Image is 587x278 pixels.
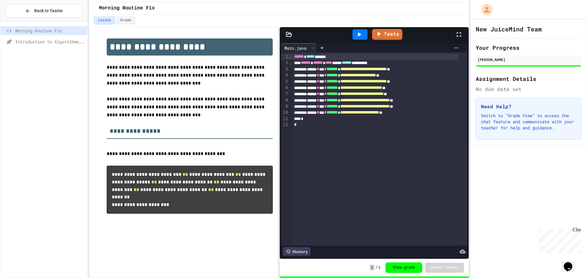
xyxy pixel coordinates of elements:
span: Submit Answer [430,265,459,270]
h2: Assignment Details [476,74,581,83]
div: My Account [475,2,494,16]
a: Tests [372,29,402,40]
span: Fold line [289,60,292,65]
button: Lesson [94,16,115,24]
div: History [283,247,311,256]
div: 1 [281,54,289,60]
div: 7 [281,91,289,97]
span: / [376,265,378,270]
h2: Your Progress [476,43,581,52]
p: Switch to "Grade View" to access the chat feature and communicate with your teacher for help and ... [481,113,576,131]
span: Morning Routine Fix [99,5,155,12]
div: 9 [281,103,289,110]
div: No due date set [476,85,581,93]
span: Back to Teams [34,8,63,14]
span: 1 [370,265,374,271]
button: View grade [386,262,422,273]
span: Introduction to Algorithms, Programming, and Compilers [15,38,85,45]
span: Fold line [289,54,292,59]
button: Back to Teams [6,4,82,17]
div: 10 [281,110,289,116]
h1: New JuiceMind Team [476,25,542,33]
div: Chat with us now!Close [2,2,42,39]
h3: Need Help? [481,103,576,110]
div: Main.java [281,43,317,52]
div: 3 [281,66,289,72]
iframe: chat widget [536,227,581,253]
span: Morning Routine Fix [15,27,85,34]
div: 2 [281,60,289,66]
div: 6 [281,85,289,91]
div: 8 [281,97,289,103]
button: Submit Answer [425,263,464,273]
div: 12 [281,122,289,128]
div: [PERSON_NAME] [478,57,580,62]
div: 5 [281,78,289,85]
button: Grade [116,16,135,24]
iframe: chat widget [561,254,581,272]
div: 4 [281,72,289,78]
div: Main.java [281,45,309,51]
span: 1 [378,265,381,270]
div: 11 [281,116,289,122]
